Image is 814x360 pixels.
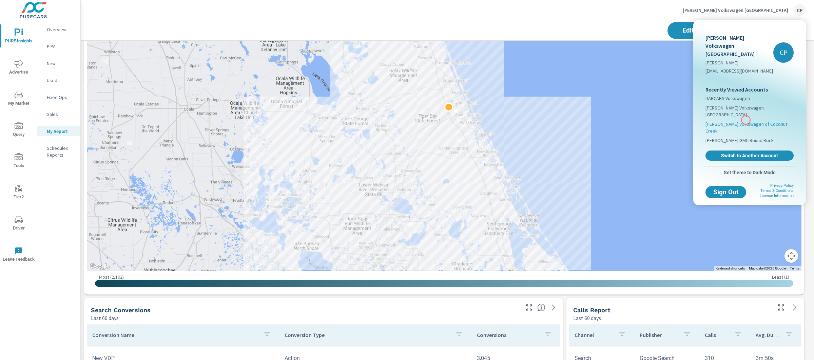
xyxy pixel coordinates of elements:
[703,166,796,179] button: Set theme to Dark Mode
[705,85,794,94] p: Recently Viewed Accounts
[705,169,794,176] span: Set theme to Dark Mode
[705,67,773,74] p: [EMAIL_ADDRESS][DOMAIN_NAME]
[773,42,794,63] div: CP
[709,153,790,159] span: Switch to Another Account
[705,186,746,198] button: Sign Out
[711,189,741,195] span: Sign Out
[705,59,773,66] p: [PERSON_NAME]
[760,188,794,193] a: Terms & Conditions
[760,194,794,198] a: License Information
[705,151,794,161] a: Switch to Another Account
[705,95,750,102] span: DARCARS Volkswagen
[705,137,774,144] span: [PERSON_NAME] GMC Round Rock
[770,183,794,188] a: Privacy Policy
[705,121,794,134] span: [PERSON_NAME] Volkswagen of Coconut Creek
[705,104,794,118] span: [PERSON_NAME] Volkswagen [GEOGRAPHIC_DATA]
[705,34,773,58] p: [PERSON_NAME] Volkswagen [GEOGRAPHIC_DATA]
